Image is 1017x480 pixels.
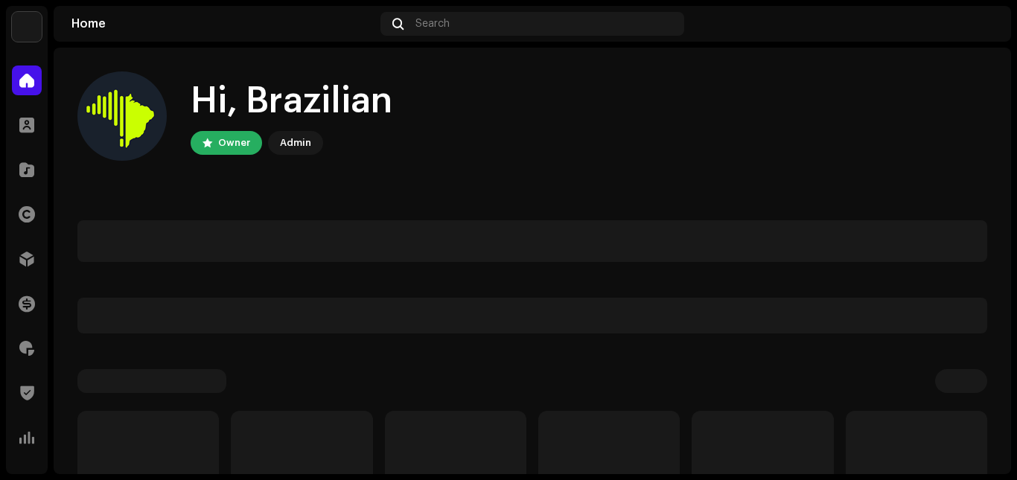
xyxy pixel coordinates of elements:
img: 7b092bcd-1f7b-44aa-9736-f4bc5021b2f1 [77,71,167,161]
div: Admin [280,134,311,152]
div: Hi, Brazilian [191,77,392,125]
span: Search [415,18,450,30]
img: 7b092bcd-1f7b-44aa-9736-f4bc5021b2f1 [969,12,993,36]
div: Home [71,18,374,30]
img: 71bf27a5-dd94-4d93-852c-61362381b7db [12,12,42,42]
div: Owner [218,134,250,152]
